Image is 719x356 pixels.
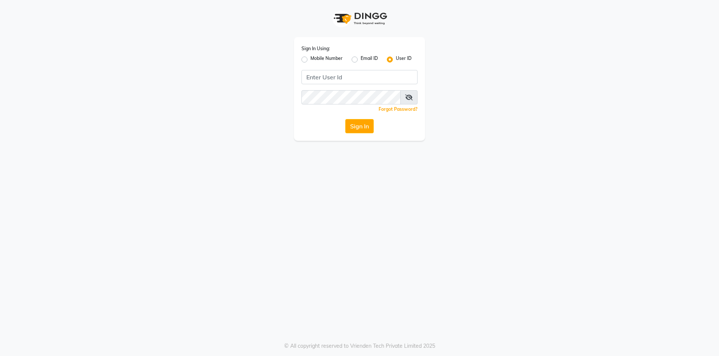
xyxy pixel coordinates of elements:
input: Username [301,70,418,84]
input: Username [301,90,401,104]
label: Mobile Number [310,55,343,64]
a: Forgot Password? [379,106,418,112]
button: Sign In [345,119,374,133]
label: Sign In Using: [301,45,330,52]
label: Email ID [361,55,378,64]
label: User ID [396,55,412,64]
img: logo1.svg [330,7,389,30]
